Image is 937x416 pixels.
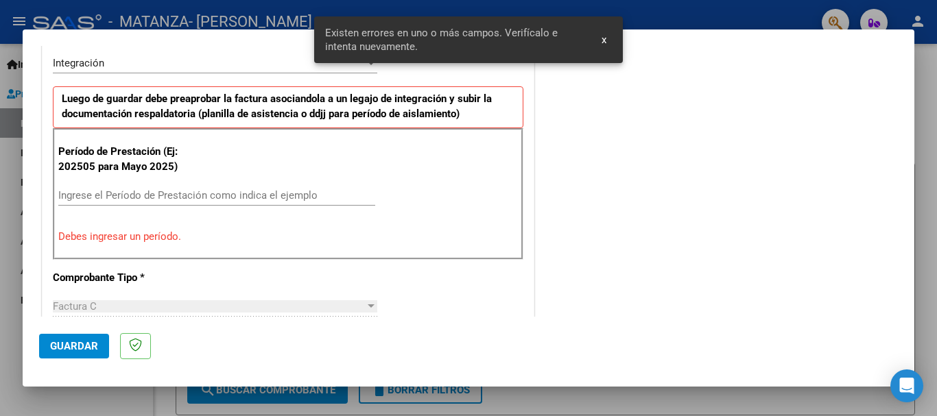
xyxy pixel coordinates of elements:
p: Período de Prestación (Ej: 202505 para Mayo 2025) [58,144,196,175]
button: x [591,27,617,52]
span: Guardar [50,340,98,352]
p: Debes ingresar un período. [58,229,518,245]
button: Guardar [39,334,109,358]
strong: Luego de guardar debe preaprobar la factura asociandola a un legajo de integración y subir la doc... [62,93,492,121]
div: Open Intercom Messenger [890,369,923,402]
span: Integración [53,57,104,69]
span: Factura C [53,300,97,313]
span: x [602,34,606,46]
p: Comprobante Tipo * [53,270,194,286]
span: Existen errores en uno o más campos. Verifícalo e intenta nuevamente. [325,26,586,53]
